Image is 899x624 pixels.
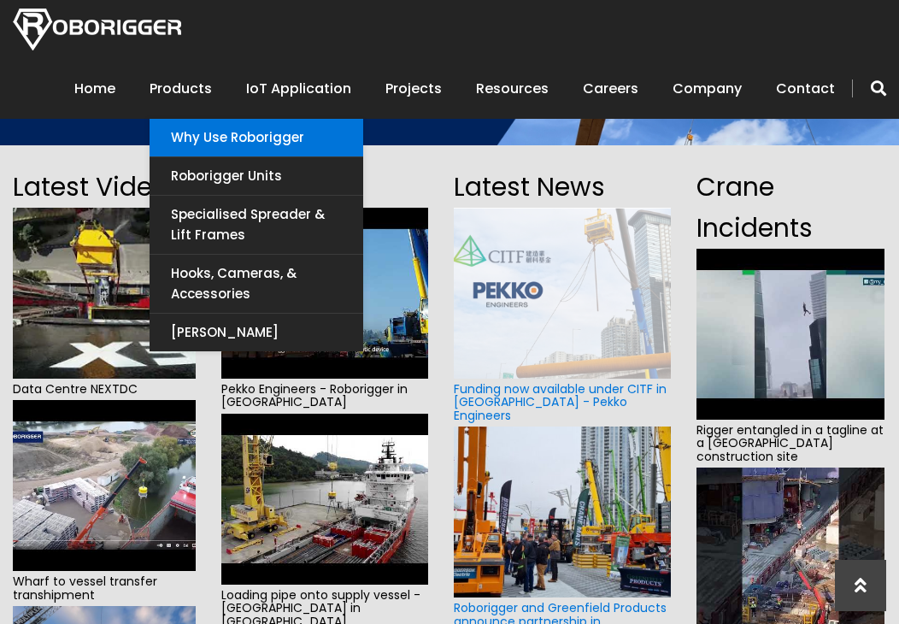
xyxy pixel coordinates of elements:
[696,420,884,468] span: Rigger entangled in a tagline at a [GEOGRAPHIC_DATA] construction site
[696,249,884,420] img: hqdefault.jpg
[385,62,442,115] a: Projects
[13,379,196,400] span: Data Centre NEXTDC
[150,196,363,254] a: Specialised Spreader & Lift Frames
[74,62,115,115] a: Home
[13,571,196,606] span: Wharf to vessel transfer transhipment
[150,314,363,351] a: [PERSON_NAME]
[583,62,638,115] a: Careers
[476,62,549,115] a: Resources
[13,400,196,571] img: hqdefault.jpg
[454,380,667,424] a: Funding now available under CITF in [GEOGRAPHIC_DATA] - Pekko Engineers
[13,167,196,208] h2: Latest Videos
[454,167,671,208] h2: Latest News
[246,62,351,115] a: IoT Application
[150,255,363,313] a: Hooks, Cameras, & Accessories
[150,119,363,156] a: Why use Roborigger
[150,157,363,195] a: Roborigger Units
[776,62,835,115] a: Contact
[696,167,884,249] h2: Crane Incidents
[673,62,742,115] a: Company
[13,9,181,50] img: Nortech
[221,379,428,414] span: Pekko Engineers - Roborigger in [GEOGRAPHIC_DATA]
[150,62,212,115] a: Products
[221,414,428,585] img: hqdefault.jpg
[13,208,196,379] img: hqdefault.jpg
